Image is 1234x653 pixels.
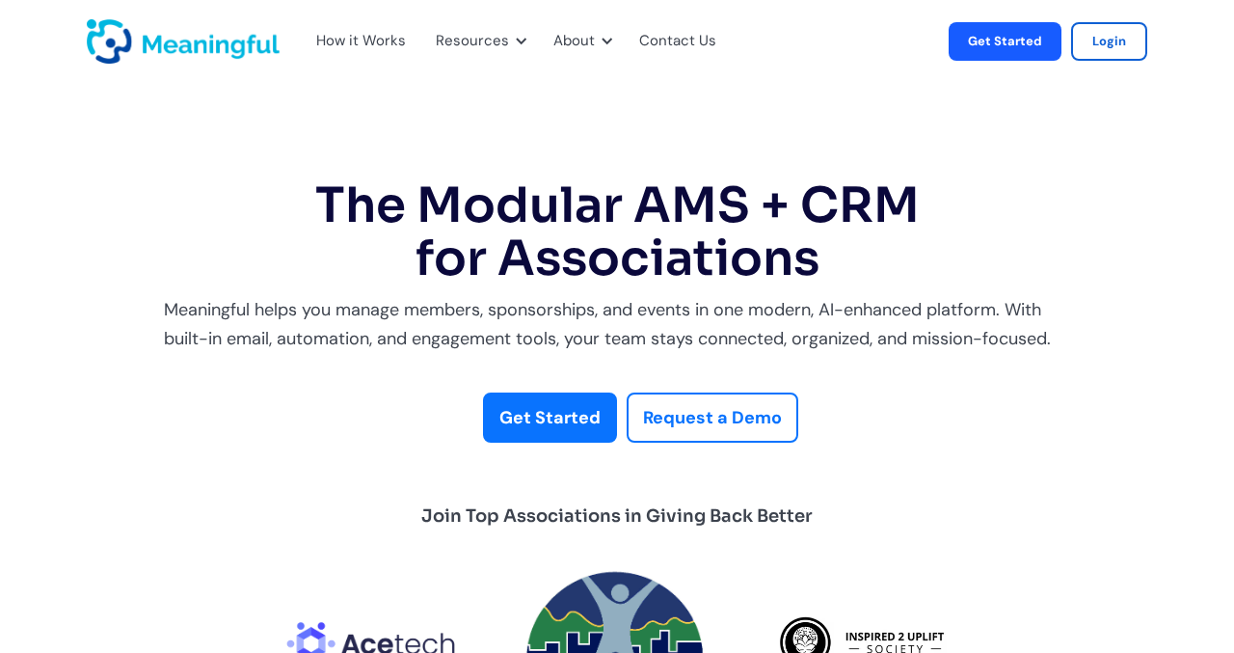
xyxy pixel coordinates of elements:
a: Login [1071,22,1147,61]
div: Resources [436,29,509,54]
a: How it Works [316,29,391,54]
a: Contact Us [639,29,716,54]
h1: The Modular AMS + CRM for Associations [164,179,1070,286]
a: home [87,19,135,64]
div: Contact Us [628,10,739,73]
div: Meaningful helps you manage members, sponsorships, and events in one modern, AI-enhanced platform... [164,295,1070,354]
a: Get Started [949,22,1061,61]
strong: Request a Demo [643,406,782,429]
div: About [553,29,595,54]
a: Request a Demo [627,393,798,444]
div: Join Top Associations in Giving Back Better [421,501,813,531]
div: Resources [424,10,532,73]
div: About [542,10,618,73]
strong: Get Started [499,406,601,429]
div: How it Works [305,10,415,73]
a: Get Started [483,393,617,444]
div: How it Works [316,29,406,54]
